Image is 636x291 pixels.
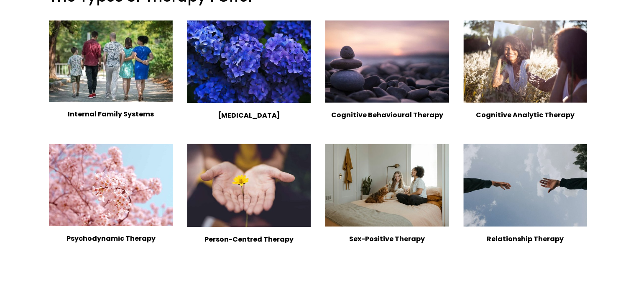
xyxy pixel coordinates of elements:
strong: [MEDICAL_DATA] [218,111,280,120]
strong: Sex-Positive Therapy [349,234,425,244]
strong: Internal Family Systems [68,109,154,119]
strong: Relationship Therapy [487,234,564,244]
strong: Person-Centred Therapy [204,234,294,244]
strong: Cognitive Analytic Therapy [476,110,575,120]
strong: Cognitive Behavioural Therapy [331,110,443,120]
strong: Psychodynamic Therapy [66,234,156,243]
